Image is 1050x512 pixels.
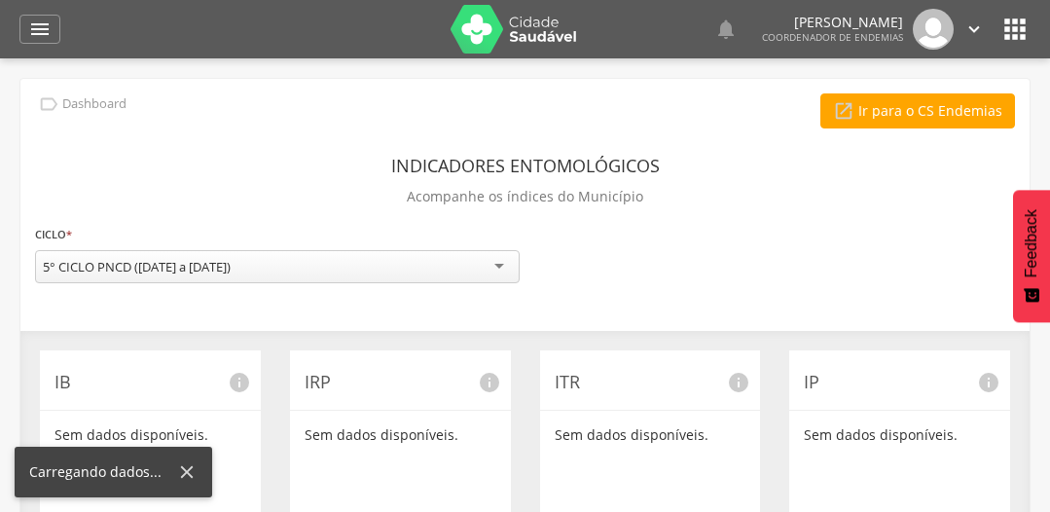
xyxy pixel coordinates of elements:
button: Feedback - Mostrar pesquisa [1013,190,1050,322]
i:  [714,18,738,41]
p: IP [804,370,996,395]
i:  [38,93,59,115]
i:  [833,100,854,122]
p: Sem dados disponíveis. [555,425,746,445]
i:  [963,18,985,40]
header: Indicadores Entomológicos [391,148,660,183]
i: info [478,371,501,394]
p: IRP [305,370,496,395]
p: Acompanhe os índices do Município [407,183,643,210]
p: Sem dados disponíveis. [804,425,996,445]
a:  [714,9,738,50]
p: ITR [555,370,746,395]
label: Ciclo [35,224,72,245]
p: Dashboard [62,96,127,112]
div: Carregando dados... [29,462,176,482]
span: Feedback [1023,209,1040,277]
p: Sem dados disponíveis. [54,425,246,445]
i: info [977,371,1000,394]
div: 5° CICLO PNCD ([DATE] a [DATE]) [43,258,231,275]
p: IB [54,370,246,395]
i: info [727,371,750,394]
span: Coordenador de Endemias [762,30,903,44]
p: Sem dados disponíveis. [305,425,496,445]
a:  [963,9,985,50]
i:  [999,14,1031,45]
i: info [228,371,251,394]
a:  [19,15,60,44]
i:  [28,18,52,41]
a: Ir para o CS Endemias [820,93,1015,128]
p: [PERSON_NAME] [762,16,903,29]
